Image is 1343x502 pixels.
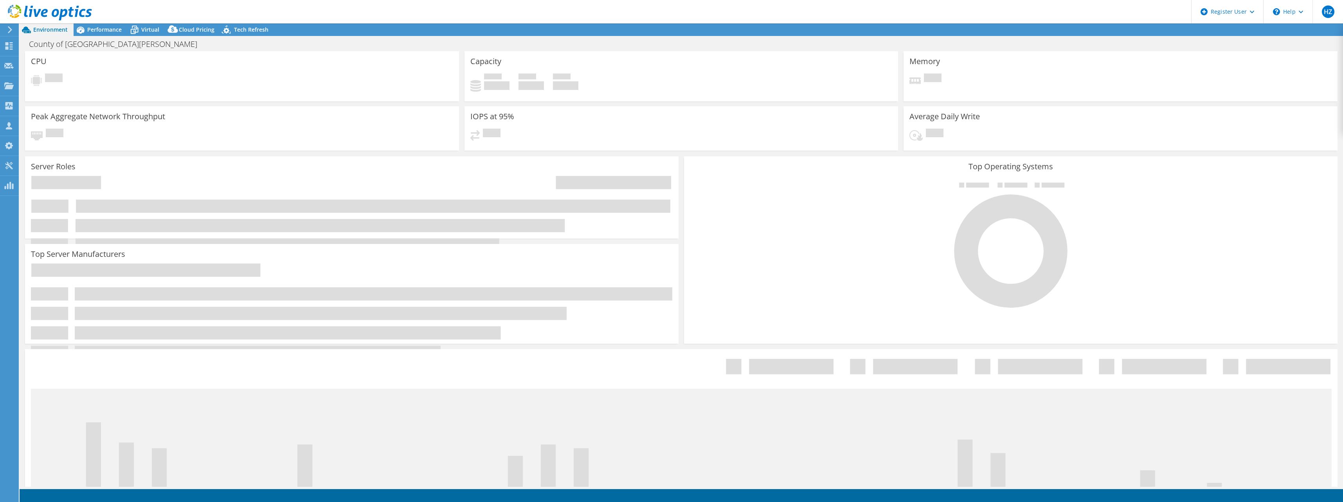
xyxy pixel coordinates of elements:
h3: IOPS at 95% [470,112,514,121]
span: Pending [46,129,63,139]
h4: 0 GiB [518,81,544,90]
h1: County of [GEOGRAPHIC_DATA][PERSON_NAME] [25,40,209,48]
span: Used [484,74,502,81]
span: HZ [1322,5,1334,18]
h3: CPU [31,57,47,66]
h4: 0 GiB [553,81,578,90]
span: Environment [33,26,68,33]
h4: 0 GiB [484,81,509,90]
span: Pending [926,129,943,139]
span: Free [518,74,536,81]
span: Virtual [141,26,159,33]
h3: Server Roles [31,162,76,171]
span: Pending [483,129,500,139]
h3: Peak Aggregate Network Throughput [31,112,165,121]
svg: \n [1273,8,1280,15]
span: Total [553,74,571,81]
h3: Top Server Manufacturers [31,250,125,258]
h3: Capacity [470,57,501,66]
span: Pending [45,74,63,84]
span: Pending [924,74,942,84]
span: Performance [87,26,122,33]
h3: Memory [909,57,940,66]
h3: Top Operating Systems [690,162,1332,171]
h3: Average Daily Write [909,112,980,121]
span: Tech Refresh [234,26,268,33]
span: Cloud Pricing [179,26,214,33]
